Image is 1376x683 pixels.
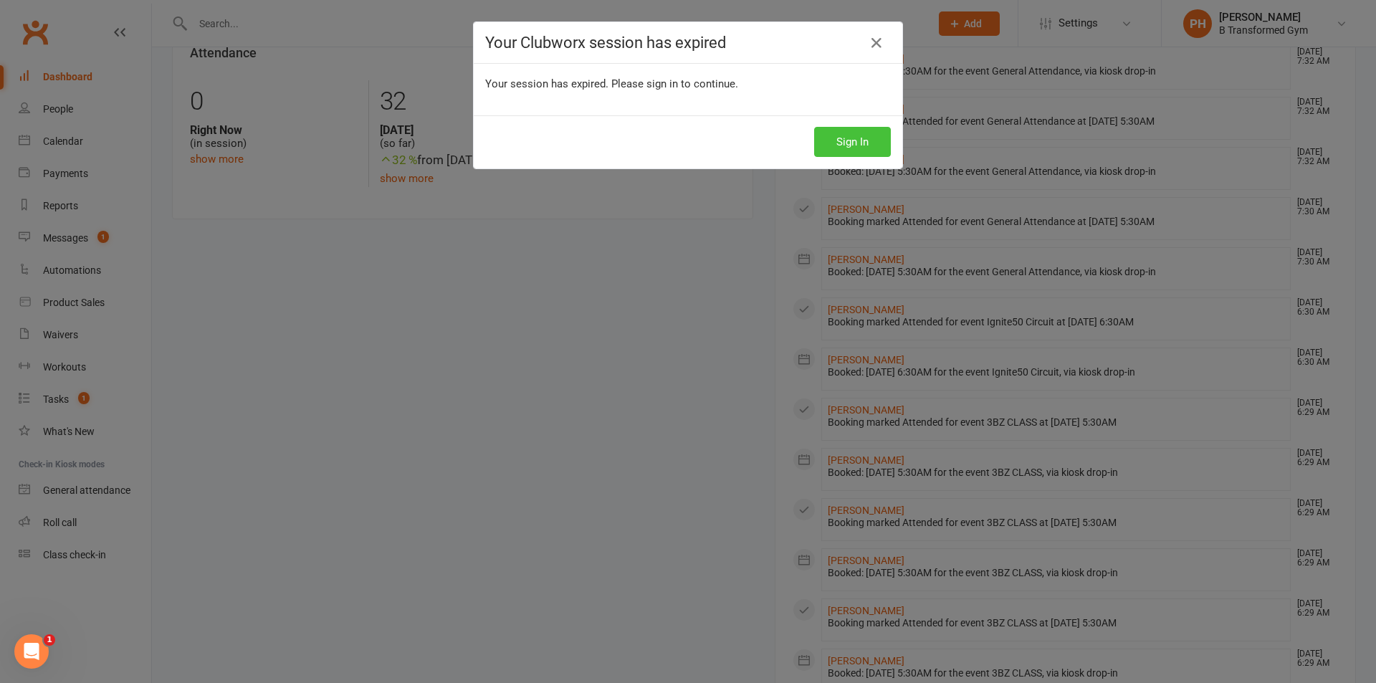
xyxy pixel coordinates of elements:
button: Sign In [814,127,891,157]
h4: Your Clubworx session has expired [485,34,891,52]
span: 1 [44,634,55,646]
span: Your session has expired. Please sign in to continue. [485,77,738,90]
iframe: Intercom live chat [14,634,49,669]
a: Close [865,32,888,54]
